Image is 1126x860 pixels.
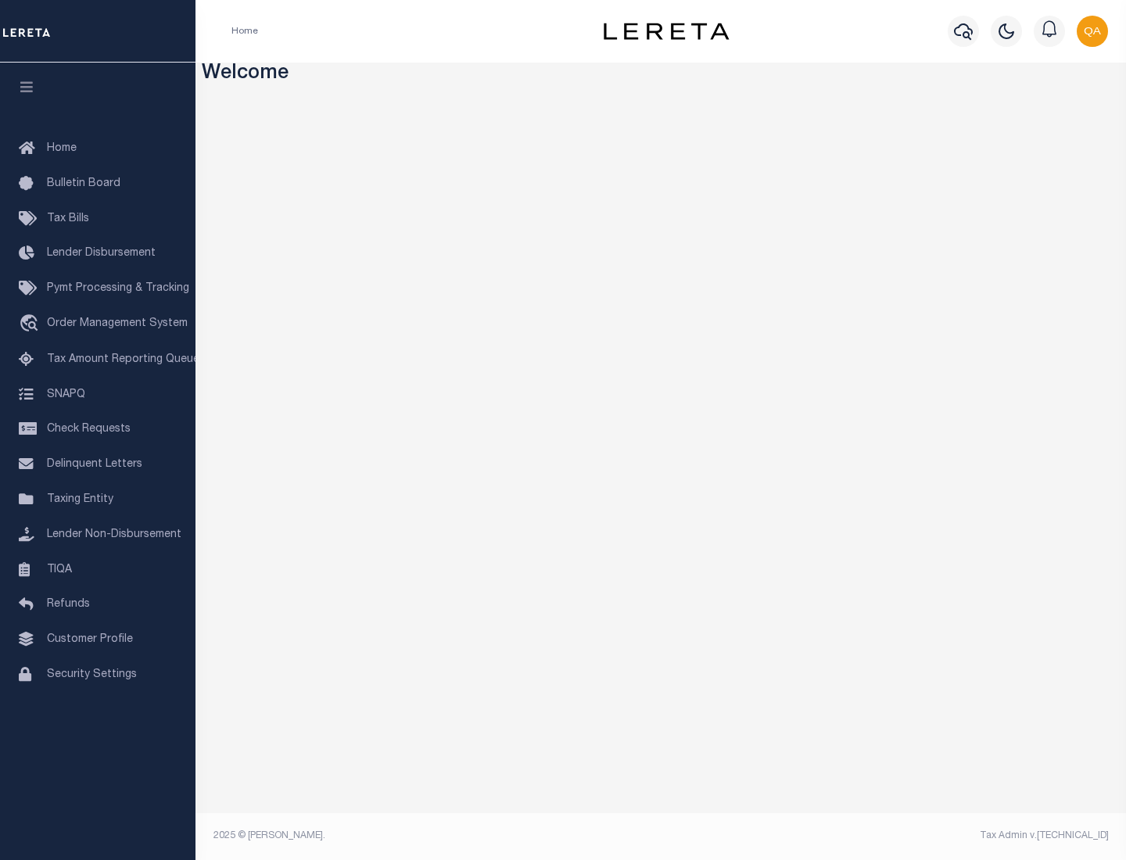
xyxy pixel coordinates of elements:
div: 2025 © [PERSON_NAME]. [202,829,662,843]
span: TIQA [47,564,72,575]
span: Pymt Processing & Tracking [47,283,189,294]
span: Customer Profile [47,634,133,645]
div: Tax Admin v.[TECHNICAL_ID] [672,829,1109,843]
img: svg+xml;base64,PHN2ZyB4bWxucz0iaHR0cDovL3d3dy53My5vcmcvMjAwMC9zdmciIHBvaW50ZXItZXZlbnRzPSJub25lIi... [1077,16,1108,47]
span: Bulletin Board [47,178,120,189]
span: Home [47,143,77,154]
span: Tax Amount Reporting Queue [47,354,199,365]
span: Refunds [47,599,90,610]
i: travel_explore [19,314,44,335]
span: Check Requests [47,424,131,435]
span: Taxing Entity [47,494,113,505]
span: Lender Non-Disbursement [47,529,181,540]
span: Security Settings [47,669,137,680]
span: Delinquent Letters [47,459,142,470]
img: logo-dark.svg [604,23,729,40]
li: Home [231,24,258,38]
span: Lender Disbursement [47,248,156,259]
span: SNAPQ [47,389,85,400]
h3: Welcome [202,63,1121,87]
span: Order Management System [47,318,188,329]
span: Tax Bills [47,213,89,224]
